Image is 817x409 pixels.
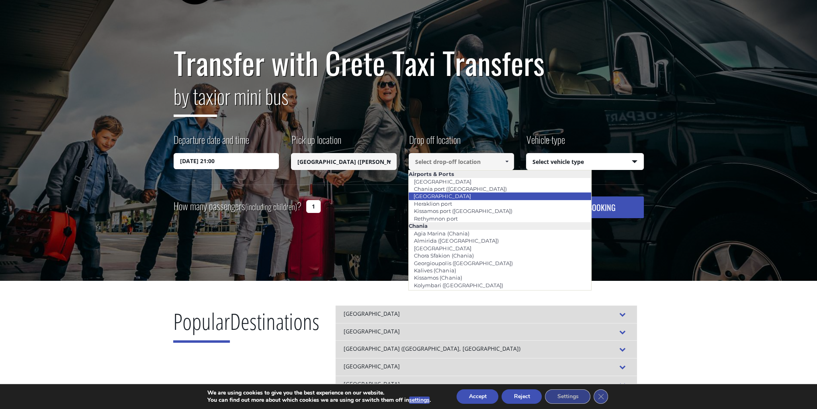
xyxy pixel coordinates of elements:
span: by taxi [174,81,217,117]
button: Accept [457,389,498,404]
label: Vehicle type [526,133,565,153]
a: Kissamos (Chania) [409,272,467,283]
a: Rethymnon port [409,213,463,224]
input: Select drop-off location [409,153,514,170]
a: Agia Marina (Chania) [409,228,474,239]
a: [GEOGRAPHIC_DATA] [409,176,476,187]
div: [GEOGRAPHIC_DATA] [336,323,637,341]
label: Drop off location [409,133,461,153]
div: [GEOGRAPHIC_DATA] [336,358,637,376]
a: [GEOGRAPHIC_DATA] [408,190,476,202]
a: Kolymbari ([GEOGRAPHIC_DATA]) [409,280,508,291]
a: Chania port ([GEOGRAPHIC_DATA]) [409,183,512,194]
li: Airports & Ports [409,170,591,178]
div: [GEOGRAPHIC_DATA] [336,376,637,393]
label: Pick up location [291,133,341,153]
button: settings [409,397,430,404]
li: Chania [409,222,591,229]
div: [GEOGRAPHIC_DATA] [336,305,637,323]
h1: Transfer with Crete Taxi Transfers [174,46,644,80]
p: We are using cookies to give you the best experience on our website. [207,389,431,397]
a: Show All Items [383,153,396,170]
a: Show All Items [500,153,514,170]
h2: or mini bus [174,80,644,123]
p: You can find out more about which cookies we are using or switch them off in . [207,397,431,404]
a: Kissamos port ([GEOGRAPHIC_DATA]) [409,205,517,217]
a: [GEOGRAPHIC_DATA] [409,243,476,254]
button: Settings [545,389,590,404]
a: Chora Sfakion (Chania) [409,250,479,261]
div: [GEOGRAPHIC_DATA] ([GEOGRAPHIC_DATA], [GEOGRAPHIC_DATA]) [336,340,637,358]
a: Georgioupolis ([GEOGRAPHIC_DATA]) [409,258,518,269]
small: (including children) [245,200,297,213]
label: Departure date and time [174,133,249,153]
a: Heraklion port [409,198,457,209]
label: How many passengers ? [174,196,301,216]
a: Almirida ([GEOGRAPHIC_DATA]) [409,235,504,246]
span: Popular [173,306,230,343]
a: Kalives (Chania) [409,265,461,276]
span: Select vehicle type [526,153,643,170]
h2: Destinations [173,305,319,349]
button: Close GDPR Cookie Banner [594,389,608,404]
input: Select pickup location [291,153,397,170]
button: Reject [502,389,542,404]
